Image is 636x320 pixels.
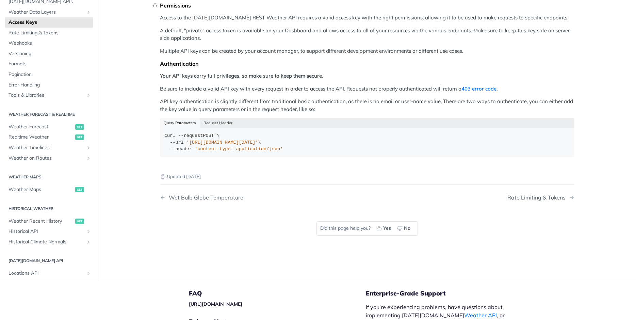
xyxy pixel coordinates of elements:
[9,270,84,277] span: Locations API
[160,27,574,42] p: A default, "private" access token is available on your Dashboard and allows access to all of your...
[9,30,91,36] span: Rate Limiting & Tokens
[507,194,574,201] a: Next Page: Rate Limiting & Tokens
[160,14,574,22] p: Access to the [DATE][DOMAIN_NAME] REST Weather API requires a valid access key with the right per...
[160,98,574,113] p: API key authentication is slightly different from traditional basic authentication, as there is n...
[160,173,574,180] p: Updated [DATE]
[5,17,93,28] a: Access Keys
[5,279,93,289] a: Insights APIShow subpages for Insights API
[9,9,84,16] span: Weather Data Layers
[9,239,84,245] span: Historical Climate Normals
[404,225,410,232] span: No
[9,82,91,89] span: Error Handling
[9,50,91,57] span: Versioning
[5,69,93,80] a: Pagination
[9,61,91,67] span: Formats
[9,124,74,130] span: Weather Forecast
[160,47,574,55] p: Multiple API keys can be created by your account manager, to support different development enviro...
[9,134,74,141] span: Realtime Weather
[5,111,93,117] h2: Weather Forecast & realtime
[374,223,395,234] button: Yes
[5,258,93,264] h2: [DATE][DOMAIN_NAME] API
[9,186,74,193] span: Weather Maps
[9,40,91,47] span: Webhooks
[160,73,323,79] strong: Your API keys carry full privileges, so make sure to keep them secure.
[178,133,203,138] span: --request
[9,92,84,99] span: Tools & Libraries
[5,185,93,195] a: Weather Mapsget
[170,140,184,145] span: --url
[5,59,93,69] a: Formats
[5,49,93,59] a: Versioning
[9,228,84,235] span: Historical API
[160,60,574,67] div: Authentication
[75,124,84,130] span: get
[316,221,418,236] div: Did this page help you?
[189,289,366,298] h5: FAQ
[86,156,91,161] button: Show subpages for Weather on Routes
[5,216,93,226] a: Weather Recent Historyget
[164,132,570,153] div: POST \ \
[366,289,525,298] h5: Enterprise-Grade Support
[5,143,93,153] a: Weather TimelinesShow subpages for Weather Timelines
[164,133,175,138] span: curl
[86,145,91,150] button: Show subpages for Weather Timelines
[9,144,84,151] span: Weather Timelines
[461,85,496,92] a: 403 error code
[189,301,242,307] a: [URL][DOMAIN_NAME]
[5,174,93,180] h2: Weather Maps
[9,218,74,225] span: Weather Recent History
[5,38,93,48] a: Webhooks
[160,194,338,201] a: Previous Page: Wet Bulb Globe Temperature
[9,71,91,78] span: Pagination
[5,206,93,212] h2: Historical Weather
[9,155,84,162] span: Weather on Routes
[464,312,497,319] a: Weather API
[9,19,91,26] span: Access Keys
[86,271,91,276] button: Show subpages for Locations API
[186,140,258,145] span: '[URL][DOMAIN_NAME][DATE]'
[5,268,93,278] a: Locations APIShow subpages for Locations API
[383,225,391,232] span: Yes
[5,132,93,142] a: Realtime Weatherget
[170,146,192,151] span: --header
[75,219,84,224] span: get
[5,153,93,163] a: Weather on RoutesShow subpages for Weather on Routes
[86,10,91,15] button: Show subpages for Weather Data Layers
[5,28,93,38] a: Rate Limiting & Tokens
[75,187,84,192] span: get
[200,118,237,128] button: Request Header
[86,93,91,98] button: Show subpages for Tools & Libraries
[507,194,569,201] div: Rate Limiting & Tokens
[395,223,414,234] button: No
[160,188,574,208] nav: Pagination Controls
[195,146,283,151] span: 'content-type: application/json'
[5,80,93,90] a: Error Handling
[5,7,93,17] a: Weather Data LayersShow subpages for Weather Data Layers
[86,239,91,245] button: Show subpages for Historical Climate Normals
[160,85,574,93] p: Be sure to include a valid API key with every request in order to access the API. Requests not pr...
[86,229,91,234] button: Show subpages for Historical API
[5,226,93,237] a: Historical APIShow subpages for Historical API
[160,2,574,9] div: Permissions
[5,122,93,132] a: Weather Forecastget
[75,134,84,140] span: get
[5,90,93,100] a: Tools & LibrariesShow subpages for Tools & Libraries
[165,194,243,201] div: Wet Bulb Globe Temperature
[5,237,93,247] a: Historical Climate NormalsShow subpages for Historical Climate Normals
